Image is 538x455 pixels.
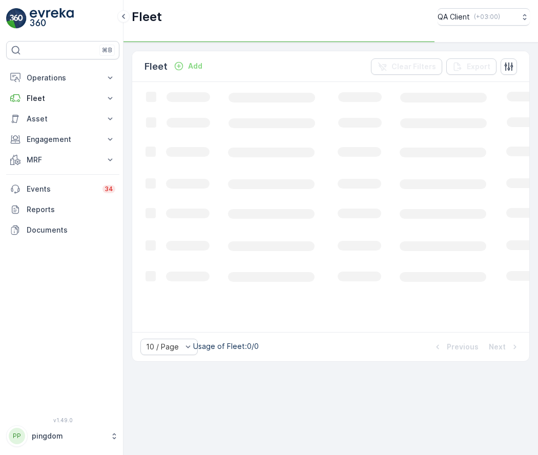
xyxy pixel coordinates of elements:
[27,93,99,104] p: Fleet
[27,114,99,124] p: Asset
[144,59,168,74] p: Fleet
[6,179,119,199] a: Events34
[6,8,27,29] img: logo
[9,428,25,444] div: PP
[193,341,259,351] p: Usage of Fleet : 0/0
[6,199,119,220] a: Reports
[446,58,496,75] button: Export
[27,204,115,215] p: Reports
[6,109,119,129] button: Asset
[6,417,119,423] span: v 1.49.0
[27,155,99,165] p: MRF
[6,129,119,150] button: Engagement
[391,61,436,72] p: Clear Filters
[431,341,480,353] button: Previous
[489,342,506,352] p: Next
[6,68,119,88] button: Operations
[6,425,119,447] button: PPpingdom
[170,60,206,72] button: Add
[188,61,202,71] p: Add
[132,9,162,25] p: Fleet
[488,341,521,353] button: Next
[467,61,490,72] p: Export
[447,342,479,352] p: Previous
[6,150,119,170] button: MRF
[105,185,113,193] p: 34
[27,184,96,194] p: Events
[6,220,119,240] a: Documents
[371,58,442,75] button: Clear Filters
[27,134,99,144] p: Engagement
[438,8,530,26] button: QA Client(+03:00)
[27,73,99,83] p: Operations
[102,46,112,54] p: ⌘B
[6,88,119,109] button: Fleet
[474,13,500,21] p: ( +03:00 )
[30,8,74,29] img: logo_light-DOdMpM7g.png
[27,225,115,235] p: Documents
[438,12,470,22] p: QA Client
[32,431,105,441] p: pingdom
